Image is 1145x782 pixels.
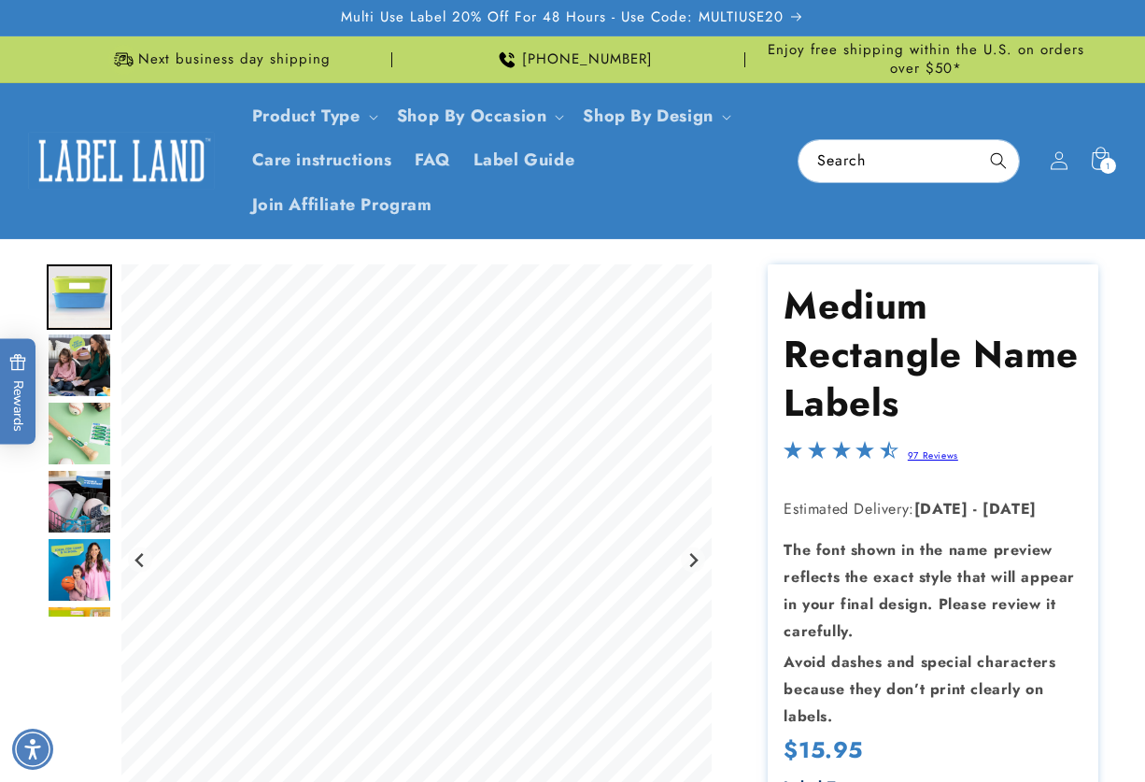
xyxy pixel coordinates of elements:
span: Join Affiliate Program [252,194,432,216]
div: Go to slide 4 [47,401,112,466]
button: Previous slide [128,547,153,573]
span: 4.7-star overall rating [784,446,898,467]
strong: Avoid dashes and special characters because they don’t print clearly on labels. [784,651,1055,727]
span: Multi Use Label 20% Off For 48 Hours - Use Code: MULTIUSE20 [341,8,784,27]
div: Go to slide 5 [47,469,112,534]
a: Join Affiliate Program [241,183,444,227]
div: Announcement [753,36,1098,82]
summary: Shop By Design [572,94,738,138]
button: Next slide [681,547,706,573]
strong: - [973,498,978,519]
strong: The font shown in the name preview reflects the exact style that will appear in your final design... [784,539,1075,641]
div: Go to slide 6 [47,537,112,603]
div: Accessibility Menu [12,729,53,770]
a: Shop By Design [583,104,713,128]
a: FAQ [403,138,462,182]
span: Next business day shipping [138,50,331,69]
span: [PHONE_NUMBER] [522,50,653,69]
button: Search [978,140,1019,181]
a: Care instructions [241,138,403,182]
iframe: Gorgias live chat messenger [958,702,1126,763]
a: Product Type [252,104,360,128]
summary: Shop By Occasion [386,94,572,138]
strong: [DATE] [982,498,1037,519]
img: Label Land [28,132,215,190]
strong: [DATE] [914,498,968,519]
span: FAQ [415,149,451,171]
span: Shop By Occasion [397,106,547,127]
div: Announcement [400,36,745,82]
summary: Product Type [241,94,386,138]
img: Basketball design name label applied to a tupperware food container [47,264,112,330]
span: $15.95 [784,733,863,766]
img: Medium Rectangle Name Labels - Label Land [47,333,112,398]
a: Label Guide [462,138,587,182]
span: Rewards [9,353,27,431]
span: 1 [1106,158,1110,174]
h1: Medium Rectangle Name Labels [784,281,1081,427]
div: Announcement [47,36,392,82]
a: Label Land [21,124,222,196]
span: Label Guide [474,149,575,171]
div: Go to slide 7 [47,605,112,671]
p: Estimated Delivery: [784,496,1081,523]
div: Go to slide 3 [47,333,112,398]
div: Go to slide 2 [47,264,112,330]
a: 97 Reviews - open in a new tab [908,448,958,462]
span: Care instructions [252,149,392,171]
span: Enjoy free shipping within the U.S. on orders over $50* [753,41,1098,78]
